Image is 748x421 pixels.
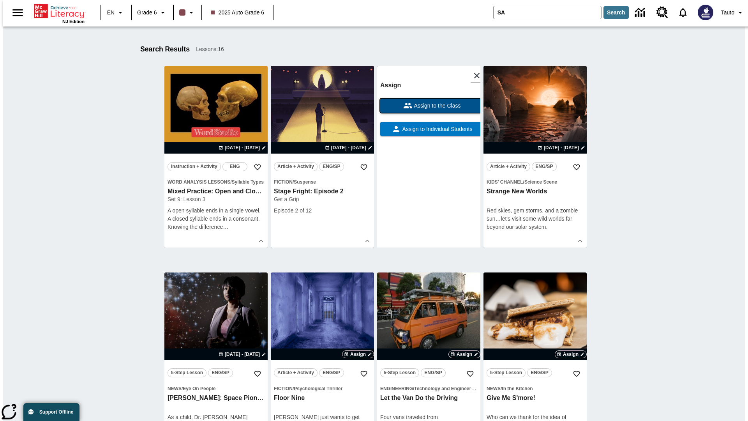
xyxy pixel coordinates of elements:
[323,163,340,171] span: ENG/SP
[487,188,584,196] h3: Strange New Worlds
[380,99,483,113] button: Assign to the Class
[535,163,553,171] span: ENG/SP
[274,386,293,391] span: Fiction
[168,179,230,185] span: Word Analysis Lessons
[168,178,265,186] span: Topic: Word Analysis Lessons/Syllable Types
[223,224,228,230] span: …
[168,386,182,391] span: News
[104,5,129,19] button: Language: EN, Select a language
[168,207,265,231] div: A open syllable ends in a single vowel. A closed syllable ends in a consonant. Knowing the differenc
[134,5,171,19] button: Grade: Grade 6, Select a grade
[380,368,419,377] button: 5-Step Lesson
[331,144,366,151] span: [DATE] - [DATE]
[693,2,718,23] button: Select a new avatar
[413,386,414,391] span: /
[171,163,217,171] span: Instruction + Activity
[34,4,85,19] a: Home
[630,2,652,23] a: Data Center
[502,386,533,391] span: In the Kitchen
[255,235,267,247] button: Show Details
[377,66,480,248] div: lesson details
[168,368,206,377] button: 5-Step Lesson
[176,5,199,19] button: Class color is dark brown. Change class color
[424,369,442,377] span: ENG/SP
[251,367,265,381] button: Add to Favorites
[721,9,734,17] span: Tauto
[673,2,693,23] a: Notifications
[342,350,374,358] button: Assign Choose Dates
[487,179,523,185] span: Kids' Channel
[319,368,344,377] button: ENG/SP
[487,207,584,231] div: Red skies, gem storms, and a zombie sun…let's visit some wild worlds far beyond our solar system.
[6,1,29,24] button: Open side menu
[380,384,477,393] span: Topic: Engineering/Technology and Engineering
[168,162,221,171] button: Instruction + Activity
[171,369,203,377] span: 5-Step Lesson
[182,386,183,391] span: /
[319,162,344,171] button: ENG/SP
[401,125,473,133] span: Assign to Individual Students
[274,178,371,186] span: Topic: Fiction/Suspense
[294,179,316,185] span: Suspense
[357,160,371,174] button: Add to Favorites
[271,66,374,248] div: lesson details
[137,9,157,17] span: Grade 6
[323,369,340,377] span: ENG/SP
[220,224,223,230] span: e
[487,162,530,171] button: Article + Activity
[523,179,524,185] span: /
[294,386,342,391] span: Psychological Thriller
[414,386,478,391] span: Technology and Engineering
[217,144,268,151] button: Oct 09 - Oct 09 Choose Dates
[421,368,446,377] button: ENG/SP
[490,163,527,171] span: Article + Activity
[231,179,263,185] span: Syllable Types
[277,163,314,171] span: Article + Activity
[457,351,472,358] span: Assign
[107,9,115,17] span: EN
[225,144,260,151] span: [DATE] - [DATE]
[357,367,371,381] button: Add to Favorites
[380,394,477,402] h3: Let the Van Do the Driving
[570,367,584,381] button: Add to Favorites
[274,384,371,393] span: Topic: Fiction/Psychological Thriller
[494,6,601,19] input: search field
[217,351,268,358] button: Oct 09 - Oct 09 Choose Dates
[293,179,294,185] span: /
[380,122,483,136] button: Assign to Individual Students
[164,66,268,248] div: lesson details
[293,386,294,391] span: /
[380,80,483,91] h6: Assign
[470,69,483,82] button: Close
[274,162,318,171] button: Article + Activity
[168,384,265,393] span: Topic: News/Eye On People
[350,351,366,358] span: Assign
[274,179,293,185] span: Fiction
[448,350,480,358] button: Assign Choose Dates
[230,163,240,171] span: ENG
[274,394,371,402] h3: Floor Nine
[208,368,233,377] button: ENG/SP
[698,5,713,20] img: Avatar
[555,350,587,358] button: Assign Choose Dates
[323,144,374,151] button: Oct 09 - Oct 09 Choose Dates
[718,5,748,19] button: Profile/Settings
[574,235,586,247] button: Show Details
[413,102,461,110] span: Assign to the Class
[652,2,673,23] a: Resource Center, Will open in new tab
[34,3,85,24] div: Home
[463,367,477,381] button: Add to Favorites
[531,369,548,377] span: ENG/SP
[183,386,215,391] span: Eye On People
[487,384,584,393] span: Topic: News/In the Kitchen
[563,351,579,358] span: Assign
[570,160,584,174] button: Add to Favorites
[274,188,371,196] h3: Stage Fright: Episode 2
[211,9,265,17] span: 2025 Auto Grade 6
[536,144,587,151] button: Aug 24 - Aug 24 Choose Dates
[380,386,413,391] span: Engineering
[274,368,318,377] button: Article + Activity
[487,178,584,186] span: Topic: Kids' Channel/Science Scene
[487,386,501,391] span: News
[524,179,557,185] span: Science Scene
